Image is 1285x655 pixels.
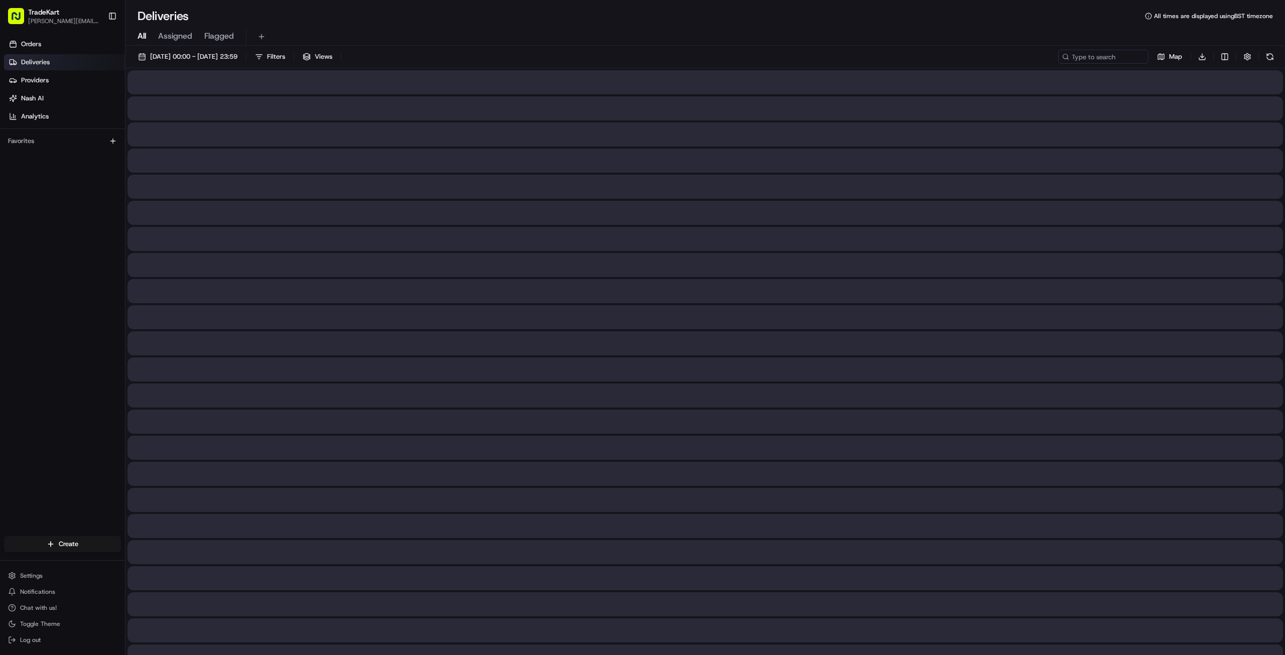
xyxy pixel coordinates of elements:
[1058,50,1148,64] input: Type to search
[315,52,332,61] span: Views
[138,8,189,24] h1: Deliveries
[298,50,337,64] button: Views
[267,52,285,61] span: Filters
[4,54,125,70] a: Deliveries
[20,620,60,628] span: Toggle Theme
[21,40,41,49] span: Orders
[150,52,237,61] span: [DATE] 00:00 - [DATE] 23:59
[20,588,55,596] span: Notifications
[4,601,121,615] button: Chat with us!
[1263,50,1277,64] button: Refresh
[204,30,234,42] span: Flagged
[21,94,44,103] span: Nash AI
[4,633,121,647] button: Log out
[4,585,121,599] button: Notifications
[4,133,121,149] div: Favorites
[21,76,49,85] span: Providers
[4,617,121,631] button: Toggle Theme
[1152,50,1187,64] button: Map
[21,58,50,67] span: Deliveries
[21,112,49,121] span: Analytics
[1169,52,1182,61] span: Map
[28,7,59,17] button: TradeKart
[4,90,125,106] a: Nash AI
[134,50,242,64] button: [DATE] 00:00 - [DATE] 23:59
[158,30,192,42] span: Assigned
[138,30,146,42] span: All
[4,72,125,88] a: Providers
[4,536,121,552] button: Create
[1154,12,1273,20] span: All times are displayed using BST timezone
[4,569,121,583] button: Settings
[59,540,78,549] span: Create
[250,50,290,64] button: Filters
[20,604,57,612] span: Chat with us!
[4,4,104,28] button: TradeKart[PERSON_NAME][EMAIL_ADDRESS][PERSON_NAME][DOMAIN_NAME]
[4,108,125,124] a: Analytics
[20,636,41,644] span: Log out
[20,572,43,580] span: Settings
[28,17,100,25] button: [PERSON_NAME][EMAIL_ADDRESS][PERSON_NAME][DOMAIN_NAME]
[4,36,125,52] a: Orders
